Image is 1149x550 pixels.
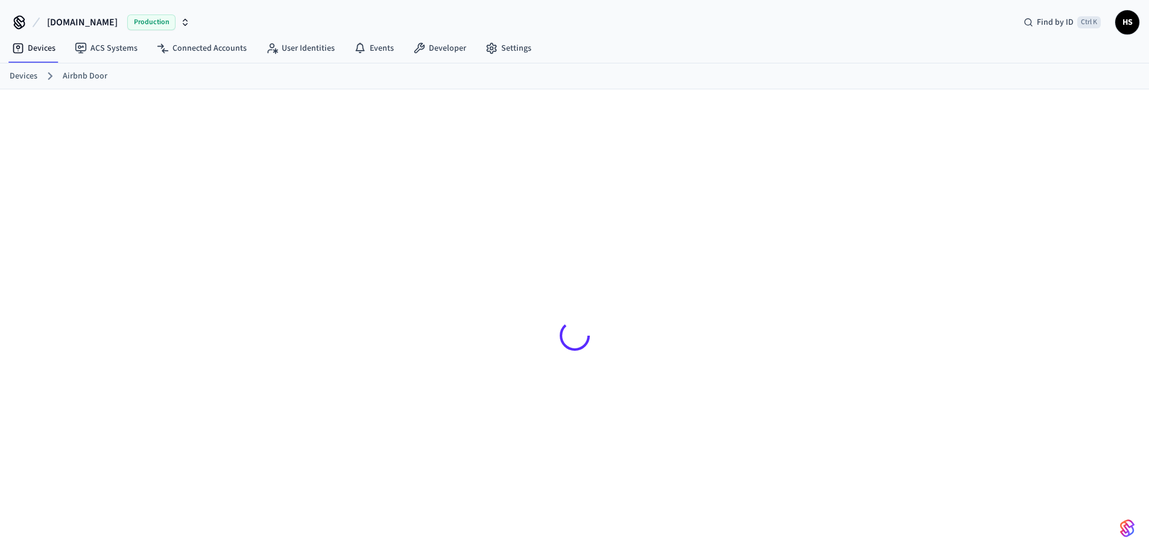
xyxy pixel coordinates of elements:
[1116,11,1138,33] span: HS
[147,37,256,59] a: Connected Accounts
[63,70,107,83] a: Airbnb Door
[1014,11,1110,33] div: Find by IDCtrl K
[127,14,176,30] span: Production
[10,70,37,83] a: Devices
[1115,10,1139,34] button: HS
[1120,519,1135,538] img: SeamLogoGradient.69752ec5.svg
[1077,16,1101,28] span: Ctrl K
[65,37,147,59] a: ACS Systems
[344,37,404,59] a: Events
[404,37,476,59] a: Developer
[1037,16,1074,28] span: Find by ID
[256,37,344,59] a: User Identities
[47,15,118,30] span: [DOMAIN_NAME]
[476,37,541,59] a: Settings
[2,37,65,59] a: Devices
